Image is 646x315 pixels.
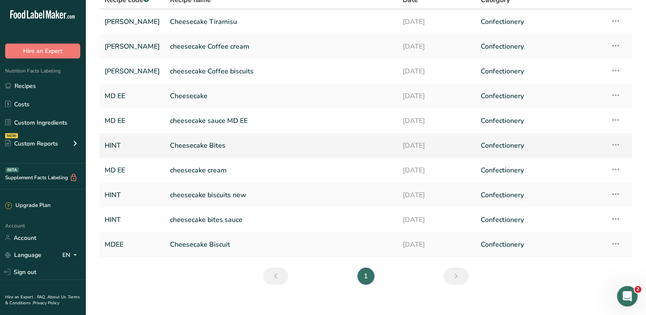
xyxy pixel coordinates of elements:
[105,87,160,105] a: MD EE
[105,236,160,254] a: MDEE
[105,137,160,155] a: HINT
[617,286,637,306] iframe: Intercom live chat
[170,87,392,105] a: Cheesecake
[170,186,392,204] a: cheesecake biscuits new
[402,236,470,254] a: [DATE]
[170,112,392,130] a: cheesecake sauce MD EE
[480,13,600,31] a: Confectionery
[105,13,160,31] a: [PERSON_NAME]
[402,112,470,130] a: [DATE]
[105,161,160,179] a: MD EE
[105,186,160,204] a: HINT
[170,236,392,254] a: Cheesecake Biscuit
[402,161,470,179] a: [DATE]
[480,236,600,254] a: Confectionery
[5,294,80,306] a: Terms & Conditions .
[5,133,18,138] div: NEW
[6,167,19,172] div: BETA
[480,87,600,105] a: Confectionery
[105,211,160,229] a: HINT
[402,186,470,204] a: [DATE]
[170,38,392,55] a: cheesecake Coffee cream
[480,112,600,130] a: Confectionery
[402,211,470,229] a: [DATE]
[480,137,600,155] a: Confectionery
[105,38,160,55] a: [PERSON_NAME]
[480,186,600,204] a: Confectionery
[444,268,468,285] a: Next page
[5,248,41,262] a: Language
[480,161,600,179] a: Confectionery
[634,286,641,293] span: 2
[47,294,68,300] a: About Us .
[170,211,392,229] a: cheesecake bites sauce
[62,250,80,260] div: EN
[402,13,470,31] a: [DATE]
[402,38,470,55] a: [DATE]
[170,62,392,80] a: cheesecake Coffee biscuits
[480,38,600,55] a: Confectionery
[37,294,47,300] a: FAQ .
[105,62,160,80] a: [PERSON_NAME]
[263,268,288,285] a: Previous page
[105,112,160,130] a: MD EE
[402,62,470,80] a: [DATE]
[170,161,392,179] a: cheesecake cream
[5,201,50,210] div: Upgrade Plan
[170,13,392,31] a: Cheesecake Tiramisu
[480,62,600,80] a: Confectionery
[33,300,59,306] a: Privacy Policy
[5,44,80,58] button: Hire an Expert
[402,137,470,155] a: [DATE]
[5,294,35,300] a: Hire an Expert .
[170,137,392,155] a: Cheesecake Bites
[402,87,470,105] a: [DATE]
[5,139,58,148] div: Custom Reports
[480,211,600,229] a: Confectionery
